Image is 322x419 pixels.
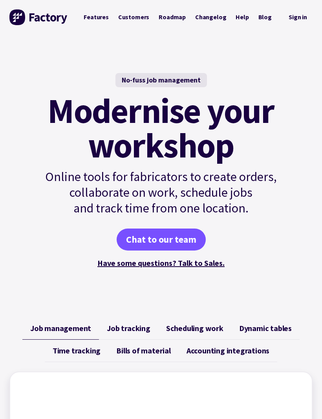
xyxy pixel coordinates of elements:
img: Factory [9,9,68,25]
span: Bills of material [116,346,171,355]
div: No-fuss job management [115,73,207,87]
a: Chat to our team [117,229,206,251]
nav: Primary Navigation [79,10,276,24]
nav: Secondary Navigation [283,9,313,26]
a: Blog [254,10,276,24]
a: Sign in [283,9,313,26]
a: Help [231,10,253,24]
span: Job tracking [107,324,150,333]
a: Have some questions? Talk to Sales. [97,258,225,268]
span: Time tracking [53,346,101,355]
a: Customers [113,10,154,24]
p: Online tools for fabricators to create orders, collaborate on work, schedule jobs and track time ... [28,169,294,216]
span: Accounting integrations [187,346,269,355]
span: Job management [30,324,91,333]
a: Roadmap [154,10,190,24]
span: Scheduling work [166,324,223,333]
mark: Modernise your workshop [48,93,274,163]
a: Features [79,10,113,24]
a: Changelog [190,10,231,24]
span: Dynamic tables [239,324,292,333]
